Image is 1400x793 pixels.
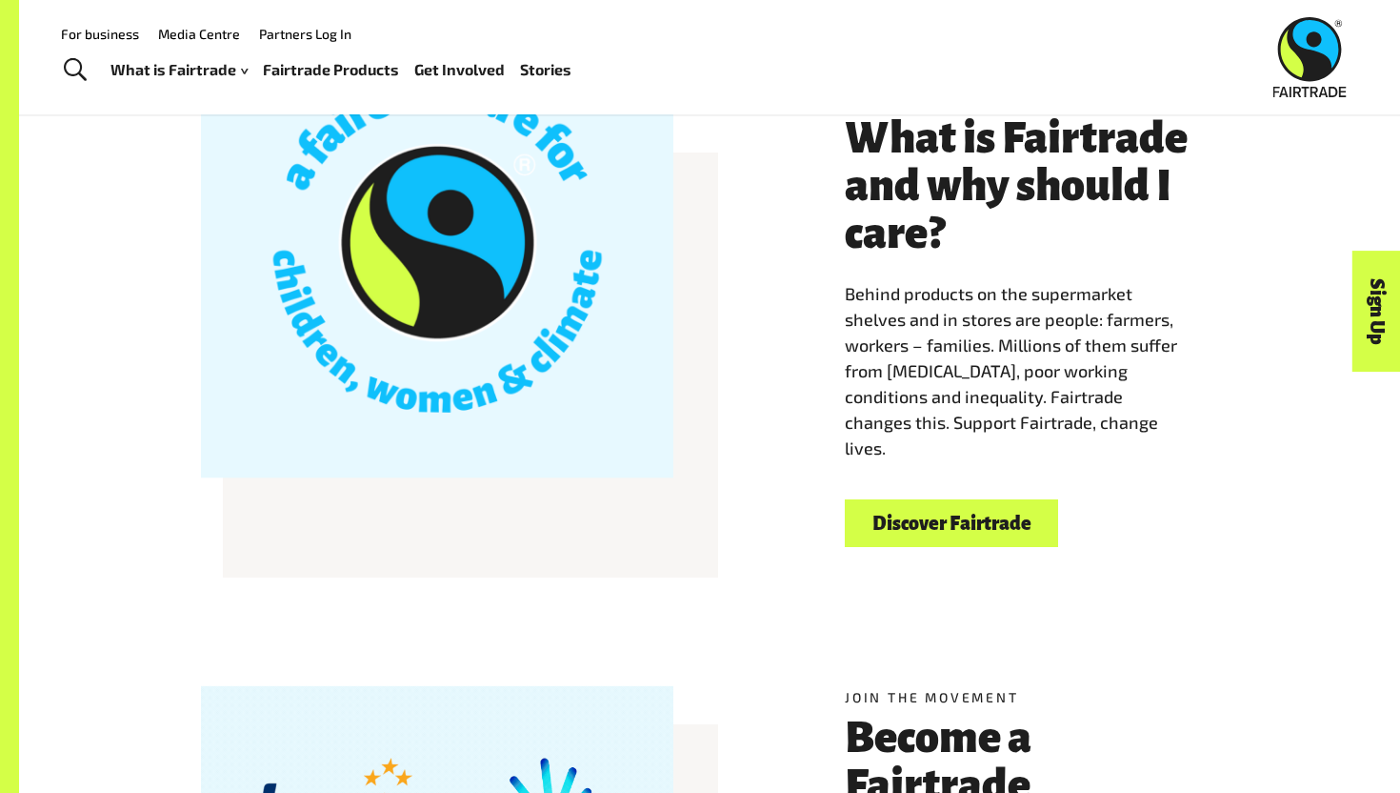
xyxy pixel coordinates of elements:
a: What is Fairtrade [110,56,248,84]
h3: What is Fairtrade and why should I care? [845,114,1218,257]
a: Fairtrade Products [263,56,399,84]
h5: Join the movement [845,687,1218,707]
a: Media Centre [158,26,240,42]
img: Fairtrade Australia New Zealand logo [1273,17,1347,97]
a: Discover Fairtrade [845,499,1058,548]
a: Get Involved [414,56,505,84]
a: Partners Log In [259,26,351,42]
a: For business [61,26,139,42]
a: Toggle Search [51,47,98,94]
span: Behind products on the supermarket shelves and in stores are people: farmers, workers – families.... [845,283,1177,458]
a: Stories [520,56,571,84]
